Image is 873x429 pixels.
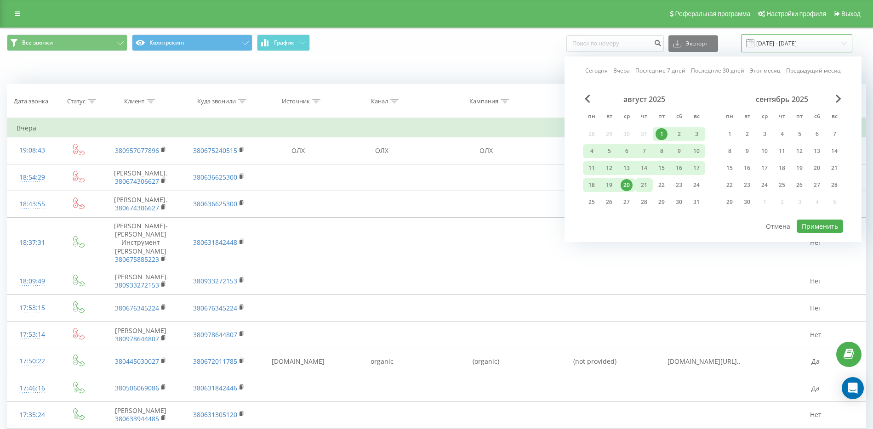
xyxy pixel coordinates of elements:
[115,414,159,423] a: 380633944485
[635,178,653,192] div: чт 21 авг. 2025 г.
[371,97,388,105] div: Канал
[842,377,864,399] div: Open Intercom Messenger
[193,277,237,285] a: 380933272153
[618,144,635,158] div: ср 6 авг. 2025 г.
[17,326,48,344] div: 17:53:14
[656,162,668,174] div: 15
[115,177,159,186] a: 380674306627
[670,195,688,209] div: сб 30 авг. 2025 г.
[668,357,741,366] span: [DOMAIN_NAME][URL]..
[741,196,753,208] div: 30
[688,178,705,192] div: вс 24 авг. 2025 г.
[603,145,615,157] div: 5
[618,178,635,192] div: ср 20 авг. 2025 г.
[791,178,808,192] div: пт 26 сент. 2025 г.
[653,144,670,158] div: пт 8 авг. 2025 г.
[741,145,753,157] div: 9
[808,144,826,158] div: сб 13 сент. 2025 г.
[773,144,791,158] div: чт 11 сент. 2025 г.
[586,145,598,157] div: 4
[673,128,685,140] div: 2
[600,144,618,158] div: вт 5 авг. 2025 г.
[7,119,866,137] td: Вчера
[100,401,181,428] td: [PERSON_NAME]
[193,357,237,366] a: 380672011785
[635,195,653,209] div: чт 28 авг. 2025 г.
[282,97,310,105] div: Источник
[586,196,598,208] div: 25
[653,127,670,141] div: пт 1 авг. 2025 г.
[723,110,736,124] abbr: понедельник
[548,137,642,164] td: ОЛХ
[256,348,340,375] td: [DOMAIN_NAME]
[791,144,808,158] div: пт 12 сент. 2025 г.
[673,196,685,208] div: 30
[100,191,181,217] td: [PERSON_NAME].
[100,217,181,268] td: [PERSON_NAME]-[PERSON_NAME] Инструмент [PERSON_NAME]
[724,145,736,157] div: 8
[193,199,237,208] a: 380636625300
[793,110,806,124] abbr: пятница
[638,162,650,174] div: 14
[132,34,252,51] button: Коллтрекинг
[826,127,843,141] div: вс 7 сент. 2025 г.
[738,144,756,158] div: вт 9 сент. 2025 г.
[613,66,630,75] a: Вчера
[469,97,498,105] div: Кампания
[583,195,600,209] div: пн 25 авг. 2025 г.
[22,39,53,46] span: Все звонки
[653,178,670,192] div: пт 22 авг. 2025 г.
[635,66,685,75] a: Последние 7 дней
[115,384,159,392] a: 380506069086
[721,195,738,209] div: пн 29 сент. 2025 г.
[17,299,48,317] div: 17:53:15
[566,35,664,52] input: Поиск по номеру
[688,127,705,141] div: вс 3 авг. 2025 г.
[738,127,756,141] div: вт 2 сент. 2025 г.
[724,179,736,191] div: 22
[793,128,805,140] div: 5
[786,66,841,75] a: Предыдущий месяц
[791,127,808,141] div: пт 5 сент. 2025 г.
[17,169,48,186] div: 18:54:29
[193,238,237,247] a: 380631842448
[688,161,705,175] div: вс 17 авг. 2025 г.
[603,179,615,191] div: 19
[828,145,840,157] div: 14
[826,161,843,175] div: вс 21 сент. 2025 г.
[773,127,791,141] div: чт 4 сент. 2025 г.
[672,110,686,124] abbr: суббота
[766,10,826,17] span: Настройки профиля
[690,179,702,191] div: 24
[585,110,599,124] abbr: понедельник
[688,195,705,209] div: вс 31 авг. 2025 г.
[585,95,590,103] span: Previous Month
[656,145,668,157] div: 8
[621,179,633,191] div: 20
[585,66,608,75] a: Сегодня
[721,178,738,192] div: пн 22 сент. 2025 г.
[808,178,826,192] div: сб 27 сент. 2025 г.
[17,234,48,252] div: 18:37:31
[115,203,159,212] a: 380674306627
[548,348,642,375] td: (not provided)
[656,196,668,208] div: 29
[738,195,756,209] div: вт 30 сент. 2025 г.
[808,127,826,141] div: сб 6 сент. 2025 г.
[691,66,744,75] a: Последние 30 дней
[602,110,616,124] abbr: вторник
[340,137,424,164] td: ОЛХ
[675,10,750,17] span: Реферальная программа
[670,161,688,175] div: сб 16 авг. 2025 г.
[721,127,738,141] div: пн 1 сент. 2025 г.
[773,178,791,192] div: чт 25 сент. 2025 г.
[193,330,237,339] a: 380978644807
[766,295,866,322] td: Нет
[655,110,668,124] abbr: пятница
[17,195,48,213] div: 18:43:55
[808,161,826,175] div: сб 20 сент. 2025 г.
[724,196,736,208] div: 29
[690,145,702,157] div: 10
[193,410,237,419] a: 380631305120
[100,164,181,191] td: [PERSON_NAME].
